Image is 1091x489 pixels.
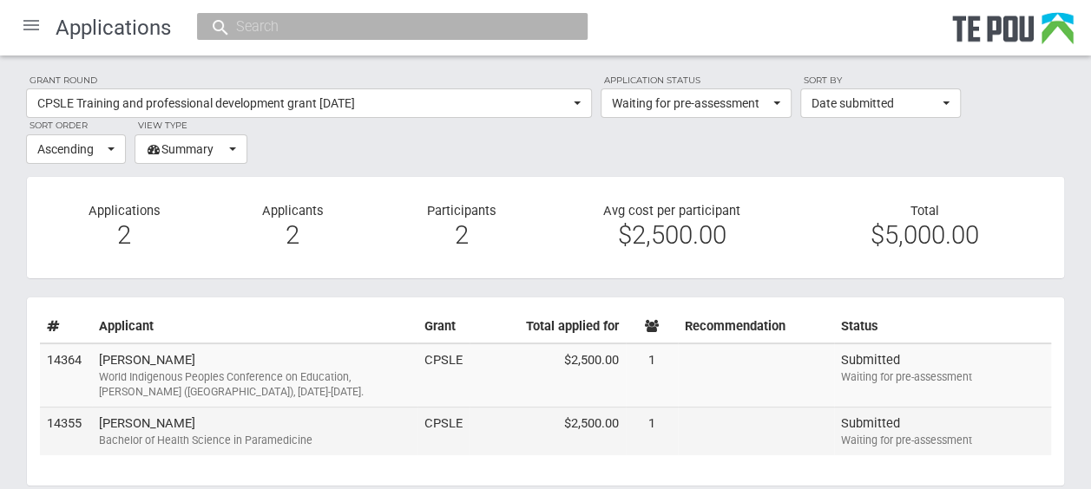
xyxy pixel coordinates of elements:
[601,88,792,118] button: Waiting for pre-assessment
[92,310,417,343] th: Applicant
[231,17,536,36] input: Search
[26,73,592,88] label: Grant round
[834,343,1051,407] td: Submitted
[146,140,225,158] span: Summary
[221,227,364,243] div: 2
[470,343,626,407] td: $2,500.00
[37,140,103,158] span: Ascending
[841,433,1044,448] div: Waiting for pre-assessment
[799,203,1051,244] div: Total
[99,369,411,401] div: World Indigenous Peoples Conference on Education, [PERSON_NAME] ([GEOGRAPHIC_DATA]), [DATE]-[DATE].
[40,203,208,252] div: Applications
[678,310,834,343] th: Recommendation
[812,95,938,112] span: Date submitted
[37,95,569,112] span: CPSLE Training and professional development grant [DATE]
[390,227,532,243] div: 2
[470,310,626,343] th: Total applied for
[417,407,470,455] td: CPSLE
[377,203,545,252] div: Participants
[92,343,417,407] td: [PERSON_NAME]
[545,203,798,252] div: Avg cost per participant
[208,203,377,252] div: Applicants
[417,343,470,407] td: CPSLE
[626,407,678,455] td: 1
[800,88,961,118] button: Date submitted
[99,433,411,448] div: Bachelor of Health Science in Paramedicine
[26,118,126,134] label: Sort order
[92,407,417,455] td: [PERSON_NAME]
[834,407,1051,455] td: Submitted
[26,134,126,164] button: Ascending
[40,343,92,407] td: 14364
[841,369,1044,385] div: Waiting for pre-assessment
[40,407,92,455] td: 14355
[135,118,247,134] label: View type
[601,73,792,88] label: Application status
[612,95,769,112] span: Waiting for pre-assessment
[834,310,1051,343] th: Status
[53,227,195,243] div: 2
[417,310,470,343] th: Grant
[26,88,592,118] button: CPSLE Training and professional development grant [DATE]
[558,227,785,243] div: $2,500.00
[626,343,678,407] td: 1
[135,134,247,164] button: Summary
[812,227,1038,243] div: $5,000.00
[800,73,961,88] label: Sort by
[470,407,626,455] td: $2,500.00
